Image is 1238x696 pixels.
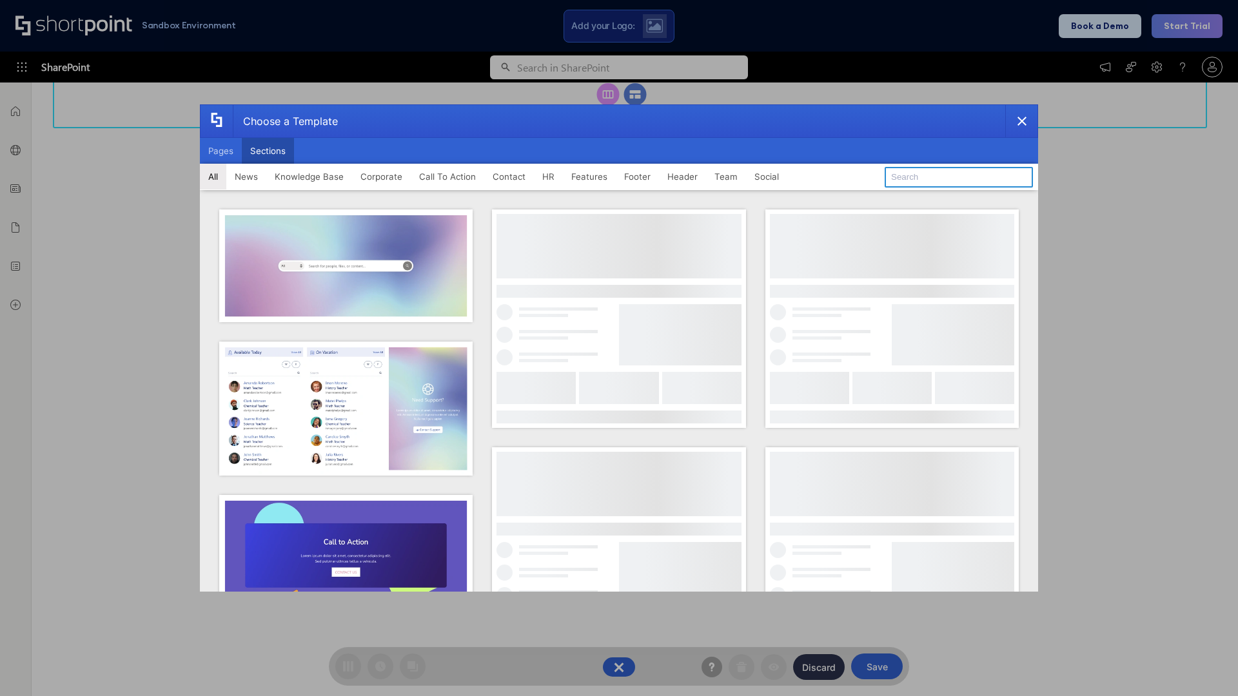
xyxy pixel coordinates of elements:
button: Pages [200,138,242,164]
button: Corporate [352,164,411,189]
input: Search [885,167,1033,188]
button: News [226,164,266,189]
button: Contact [484,164,534,189]
button: HR [534,164,563,189]
button: All [200,164,226,189]
button: Features [563,164,616,189]
button: Knowledge Base [266,164,352,189]
button: Team [706,164,746,189]
iframe: Chat Widget [1174,634,1238,696]
button: Footer [616,164,659,189]
div: Choose a Template [233,105,338,137]
button: Social [746,164,787,189]
button: Header [659,164,706,189]
button: Sections [242,138,294,164]
button: Call To Action [411,164,484,189]
div: template selector [200,104,1038,592]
